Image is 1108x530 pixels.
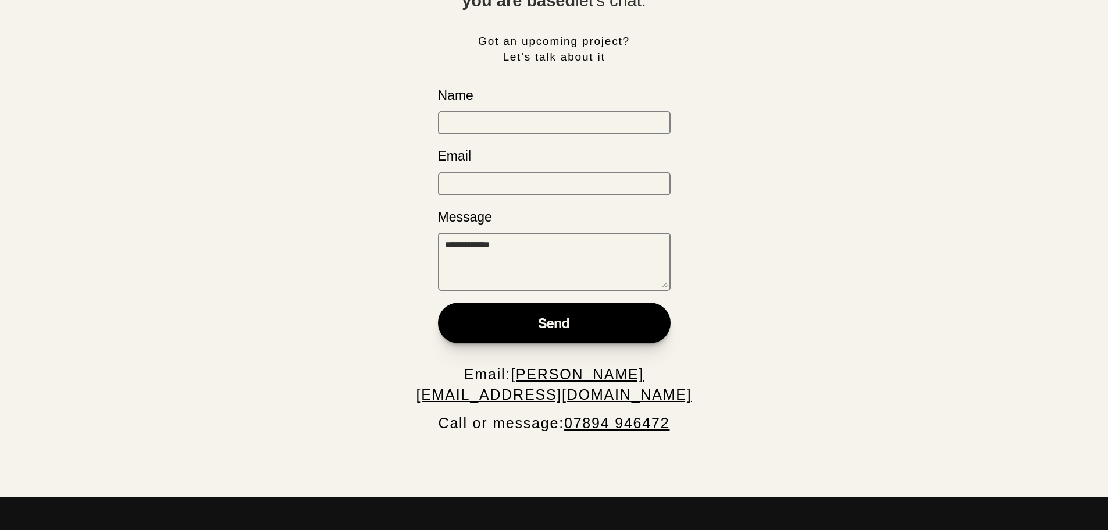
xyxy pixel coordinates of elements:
p: Email [438,146,472,166]
a: 07894 946472 [564,415,670,431]
button: Send [438,303,671,343]
input: Email [438,172,671,195]
a: [PERSON_NAME][EMAIL_ADDRESS][DOMAIN_NAME] [416,366,692,403]
p: Send [539,314,569,332]
p: Name [438,86,473,106]
h3: Email: [396,364,712,405]
input: Name [438,111,671,134]
h3: Call or message: [396,413,712,433]
textarea: Message [438,233,671,291]
p: Message [438,207,492,227]
h3: Got an upcoming project? Let's talk about it [396,34,712,65]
